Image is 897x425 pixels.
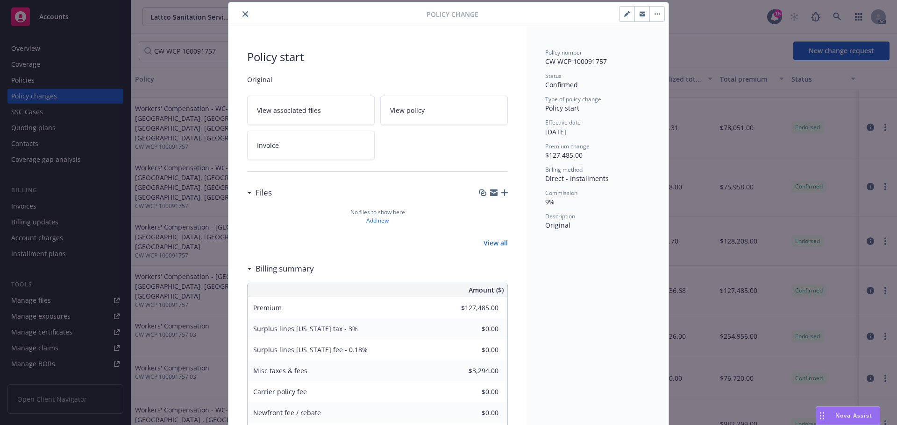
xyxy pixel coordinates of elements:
h3: Files [256,187,272,199]
span: Newfront fee / rebate [253,408,321,417]
a: View policy [380,96,508,125]
div: Drag to move [816,407,828,425]
span: Surplus lines [US_STATE] fee - 0.18% [253,345,368,354]
span: Original [545,221,570,230]
div: Billing summary [247,263,314,275]
button: close [240,8,251,20]
span: [DATE] [545,127,566,136]
span: Nova Assist [835,411,872,419]
span: Type of policy change [545,95,601,103]
span: Misc taxes & fees [253,366,307,375]
span: Premium [253,303,282,312]
input: 0.00 [443,300,504,314]
a: Invoice [247,131,375,160]
span: Invoice [257,140,279,150]
span: $127,485.00 [545,151,583,160]
input: 0.00 [443,384,504,398]
a: View associated files [247,96,375,125]
button: Nova Assist [816,406,880,425]
span: Policy start [545,104,579,112]
span: Original [247,75,508,84]
span: Amount ($) [469,285,504,295]
span: Commission [545,189,577,197]
span: Policy number [545,49,582,56]
span: View policy [390,105,425,115]
span: Carrier policy fee [253,387,307,396]
h3: Billing summary [256,263,314,275]
span: Policy Change [427,9,478,19]
span: No files to show here [350,208,405,216]
input: 0.00 [443,405,504,419]
span: Status [545,72,562,80]
span: Billing method [545,166,583,174]
input: 0.00 [443,321,504,335]
span: Confirmed [545,80,578,89]
span: Premium change [545,142,590,150]
span: View associated files [257,105,321,115]
span: Description [545,212,575,220]
input: 0.00 [443,342,504,356]
span: 9% [545,197,555,206]
a: Add new [366,216,389,225]
span: Effective date [545,118,581,126]
a: View all [484,238,508,248]
span: Surplus lines [US_STATE] tax - 3% [253,324,358,333]
div: Files [247,187,272,199]
span: Policy start [247,49,508,65]
input: 0.00 [443,363,504,377]
span: CW WCP 100091757 [545,57,607,66]
span: Direct - Installments [545,174,609,183]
